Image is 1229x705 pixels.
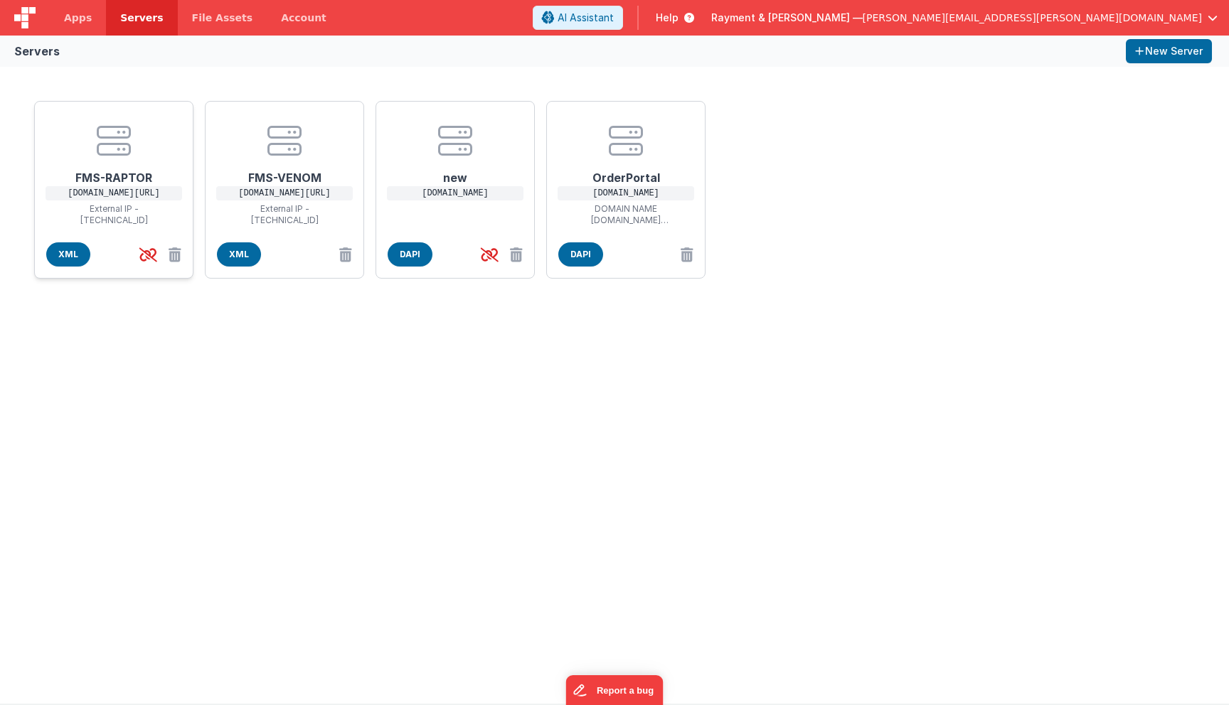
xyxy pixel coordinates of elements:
[57,203,171,226] p: External IP - [TECHNICAL_ID]
[656,11,679,25] span: Help
[711,11,863,25] span: Rayment & [PERSON_NAME] —
[228,203,341,226] p: External IP - [TECHNICAL_ID]
[558,11,614,25] span: AI Assistant
[1126,39,1212,63] button: New Server
[387,186,523,200] p: [DOMAIN_NAME]
[217,242,261,267] span: XML
[558,242,603,267] span: DAPI
[14,43,60,60] div: Servers
[64,11,92,25] span: Apps
[120,11,163,25] span: Servers
[388,242,432,267] span: DAPI
[711,11,1218,25] button: Rayment & [PERSON_NAME] — [PERSON_NAME][EMAIL_ADDRESS][PERSON_NAME][DOMAIN_NAME]
[57,158,171,186] h1: FMS-RAPTOR
[398,158,512,186] h1: new
[228,158,341,186] h1: FMS-VENOM
[192,11,253,25] span: File Assets
[533,6,623,30] button: AI Assistant
[216,186,353,200] p: [DOMAIN_NAME][URL]
[46,242,90,267] span: XML
[569,203,683,226] p: DOMAIN NAME [DOMAIN_NAME] [TECHNICAL_ID]
[569,158,683,186] h1: OrderPortal
[46,186,182,200] p: [DOMAIN_NAME][URL]
[558,186,694,200] p: [DOMAIN_NAME]
[566,675,664,705] iframe: Marker.io feedback button
[863,11,1202,25] span: [PERSON_NAME][EMAIL_ADDRESS][PERSON_NAME][DOMAIN_NAME]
